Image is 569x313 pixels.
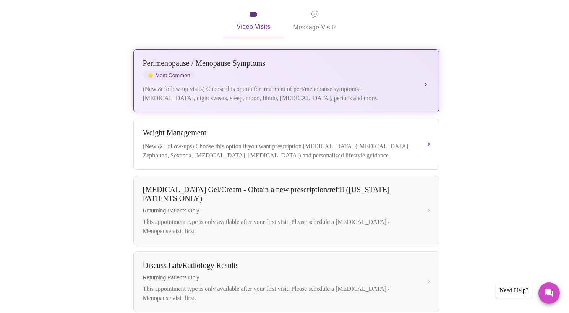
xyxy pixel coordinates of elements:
[311,9,319,20] span: message
[496,283,532,298] div: Need Help?
[133,251,439,312] button: Discuss Lab/Radiology ResultsReturning Patients OnlyThis appointment type is only available after...
[148,72,154,78] span: star
[143,185,414,203] div: [MEDICAL_DATA] Gel/Cream - Obtain a new prescription/refill ([US_STATE] PATIENTS ONLY)
[143,71,195,80] span: Most Common
[143,274,414,281] span: Returning Patients Only
[143,217,414,236] div: This appointment type is only available after your first visit. Please schedule a [MEDICAL_DATA] ...
[143,284,414,303] div: This appointment type is only available after your first visit. Please schedule a [MEDICAL_DATA] ...
[133,49,439,112] button: Perimenopause / Menopause SymptomsstarMost Common(New & follow-up visits) Choose this option for ...
[538,282,560,304] button: Messages
[143,142,414,160] div: (New & Follow-ups) Choose this option if you want prescription [MEDICAL_DATA] ([MEDICAL_DATA], Ze...
[293,9,337,33] span: Message Visits
[143,208,414,214] span: Returning Patients Only
[133,119,439,170] button: Weight Management(New & Follow-ups) Choose this option if you want prescription [MEDICAL_DATA] ([...
[143,261,414,270] div: Discuss Lab/Radiology Results
[133,176,439,245] button: [MEDICAL_DATA] Gel/Cream - Obtain a new prescription/refill ([US_STATE] PATIENTS ONLY)Returning P...
[143,128,414,137] div: Weight Management
[232,10,275,32] span: Video Visits
[143,84,414,103] div: (New & follow-up visits) Choose this option for treatment of peri/menopause symptoms - [MEDICAL_D...
[143,59,414,68] div: Perimenopause / Menopause Symptoms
